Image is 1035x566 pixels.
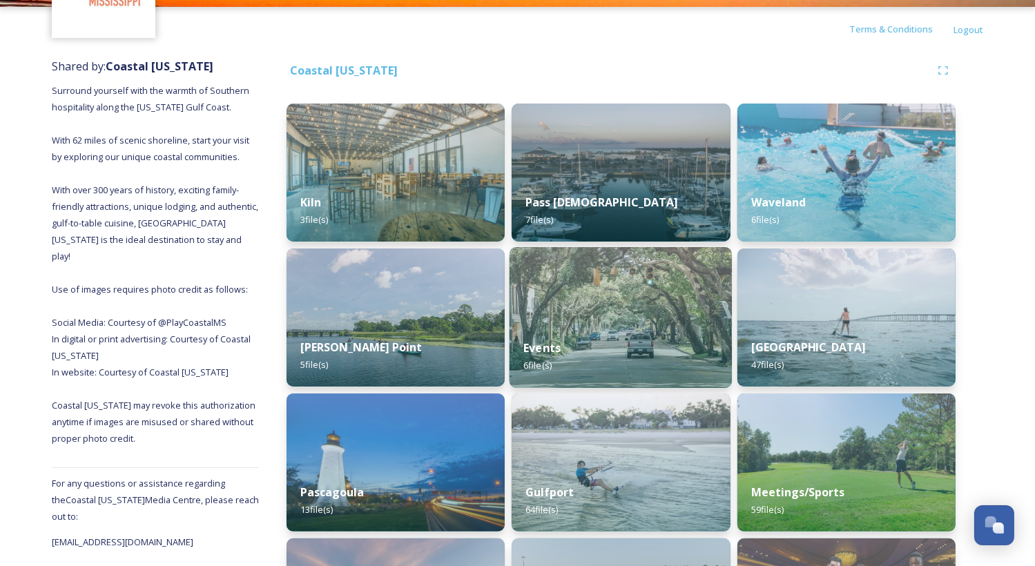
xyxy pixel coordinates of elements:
[524,340,561,355] strong: Events
[290,63,398,78] strong: Coastal [US_STATE]
[300,358,328,371] span: 5 file(s)
[287,248,505,387] img: 08fbf418-24bf-4384-8ba0-ac4de486c140.jpg
[52,536,193,548] span: [EMAIL_ADDRESS][DOMAIN_NAME]
[287,104,505,242] img: c9c1a73e-3083-4093-a067-d7ed6b57e18a.jpg
[849,21,954,37] a: Terms & Conditions
[849,23,933,35] span: Terms & Conditions
[974,505,1014,545] button: Open Chat
[525,485,574,500] strong: Gulfport
[751,340,867,355] strong: [GEOGRAPHIC_DATA]
[751,503,784,516] span: 59 file(s)
[737,393,956,531] img: bc6f1177-ae9b-4094-97c4-d6c16e9c6be5.jpg
[300,195,321,210] strong: Kiln
[524,359,552,371] span: 6 file(s)
[300,340,422,355] strong: [PERSON_NAME] Point
[954,23,983,36] span: Logout
[512,104,730,242] img: 067769cd-4407-44ee-a38b-59ed49144c97.jpg
[525,195,678,210] strong: Pass [DEMOGRAPHIC_DATA]
[525,213,553,226] span: 7 file(s)
[510,247,733,388] img: 08b118f9-36cd-4457-948b-1a6a19454ef7.jpg
[300,485,364,500] strong: Pascagoula
[300,503,333,516] span: 13 file(s)
[512,393,730,531] img: ac1d322f-93fb-4deb-8e4a-10e236ff1f40.jpg
[52,59,213,74] span: Shared by:
[751,213,779,226] span: 6 file(s)
[751,358,784,371] span: 47 file(s)
[525,503,558,516] span: 64 file(s)
[106,59,213,74] strong: Coastal [US_STATE]
[751,485,845,500] strong: Meetings/Sports
[737,248,956,387] img: cee48e39-1cee-4a67-b92a-d401d3b97b69.jpg
[52,84,260,445] span: Surround yourself with the warmth of Southern hospitality along the [US_STATE] Gulf Coast. With 6...
[751,195,806,210] strong: Waveland
[737,104,956,242] img: 16454773-9c77-4d03-9f48-aee293225e8c.jpg
[52,477,259,523] span: For any questions or assistance regarding the Coastal [US_STATE] Media Centre, please reach out to:
[300,213,328,226] span: 3 file(s)
[287,393,505,531] img: d3983f6d-f51d-442e-ba67-abd7ef3b86d6.jpg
